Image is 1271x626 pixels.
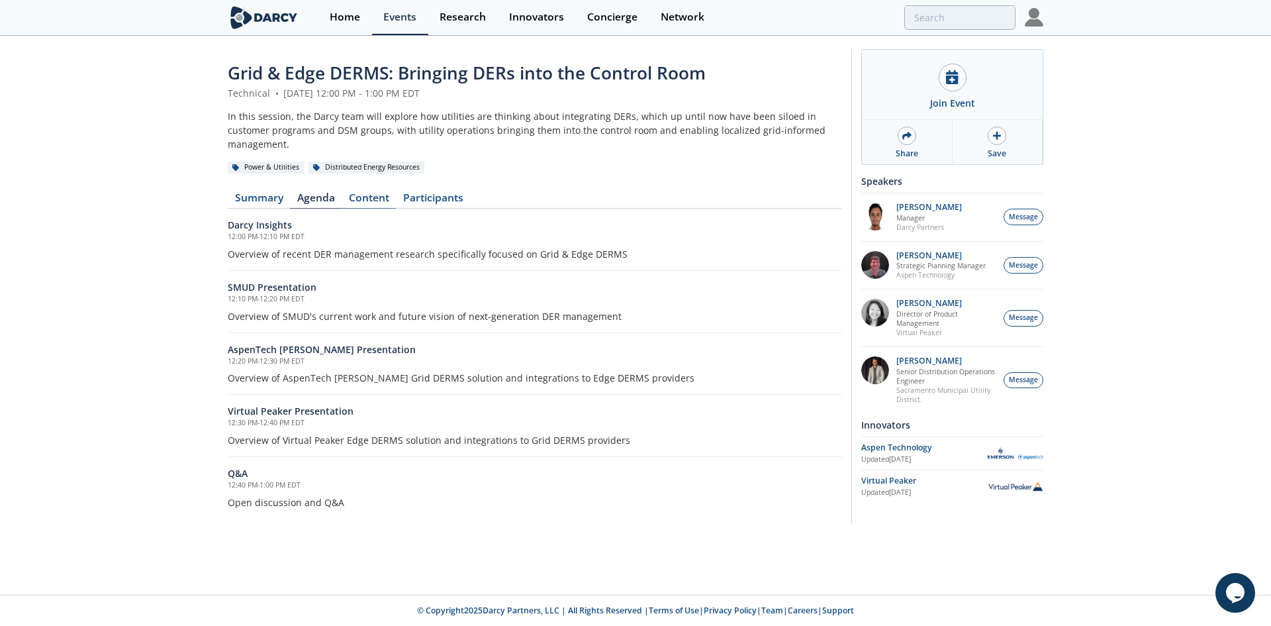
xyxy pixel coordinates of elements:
img: Aspen Technology [988,447,1043,460]
input: Advanced Search [904,5,1015,30]
h5: 12:20 PM - 12:30 PM EDT [228,356,842,367]
div: Innovators [861,413,1043,437]
p: Senior Distribution Operations Engineer [896,367,997,386]
a: Summary [228,193,290,209]
div: Virtual Peaker [861,475,988,487]
h6: Virtual Peaker Presentation [228,404,842,418]
span: Message [1009,260,1038,271]
div: Join Event [930,96,975,110]
div: Save [988,148,1006,160]
h5: 12:40 PM - 1:00 PM EDT [228,480,842,491]
a: Virtual Peaker Updated[DATE] Virtual Peaker [861,475,1043,498]
a: Content [342,193,396,209]
p: Overview of Virtual Peaker Edge DERMS solution and integrations to Grid DERMS providers [228,433,842,447]
img: 8160f632-77e6-40bd-9ce2-d8c8bb49c0dd [861,299,889,327]
a: Aspen Technology Updated[DATE] Aspen Technology [861,442,1043,465]
div: Network [661,12,704,23]
p: Strategic Planning Manager [896,261,986,270]
p: [PERSON_NAME] [896,203,962,212]
h6: Q&A [228,466,842,480]
p: © Copyright 2025 Darcy Partners, LLC | All Rights Reserved | | | | | [146,605,1125,617]
p: Overview of AspenTech [PERSON_NAME] Grid DERMS solution and integrations to Edge DERMS providers [228,371,842,385]
div: Events [383,12,416,23]
a: Terms of Use [649,605,699,616]
a: Agenda [290,193,342,209]
p: Overview of recent DER management research specifically focused on Grid & Edge DERMS [228,247,842,261]
h6: AspenTech [PERSON_NAME] Presentation [228,342,842,356]
h6: SMUD Presentation [228,280,842,294]
a: Team [761,605,783,616]
div: Innovators [509,12,564,23]
p: Open discussion and Q&A [228,496,842,509]
span: • [273,87,281,99]
button: Message [1004,372,1043,389]
div: Power & Utilities [228,162,304,174]
p: Manager [896,213,962,223]
p: [PERSON_NAME] [896,299,997,308]
div: Distributed Energy Resources [308,162,424,174]
button: Message [1004,310,1043,327]
div: Concierge [587,12,637,23]
h5: 12:00 PM - 12:10 PM EDT [228,232,842,242]
span: Message [1009,212,1038,223]
div: Aspen Technology [861,442,988,454]
a: Support [822,605,854,616]
p: Aspen Technology [896,270,986,280]
span: Grid & Edge DERMS: Bringing DERs into the Control Room [228,61,706,85]
div: Home [330,12,360,23]
img: Profile [1025,8,1043,26]
img: vRBZwDRnSTOrB1qTpmXr [861,203,889,231]
img: logo-wide.svg [228,6,300,29]
p: Director of Product Management [896,309,997,328]
a: Careers [788,605,818,616]
p: Darcy Partners [896,223,962,232]
button: Message [1004,209,1043,225]
div: Updated [DATE] [861,488,988,498]
div: Research [440,12,486,23]
iframe: chat widget [1215,573,1258,613]
span: Message [1009,313,1038,323]
img: accc9a8e-a9c1-4d58-ae37-132228efcf55 [861,251,889,279]
div: Share [896,148,918,160]
img: Virtual Peaker [988,482,1043,491]
a: Privacy Policy [704,605,757,616]
a: Participants [396,193,470,209]
div: Updated [DATE] [861,454,988,465]
p: [PERSON_NAME] [896,251,986,260]
img: 7fca56e2-1683-469f-8840-285a17278393 [861,356,889,384]
p: Sacramento Municipal Utility District. [896,386,997,404]
h5: 12:10 PM - 12:20 PM EDT [228,294,842,305]
div: Technical [DATE] 12:00 PM - 1:00 PM EDT [228,86,842,100]
p: Virtual Peaker [896,328,997,337]
h5: 12:30 PM - 12:40 PM EDT [228,418,842,429]
h6: Darcy Insights [228,218,842,232]
p: Overview of SMUD's current work and future vision of next-generation DER management [228,309,842,323]
p: [PERSON_NAME] [896,356,997,366]
div: In this session, the Darcy team will explore how utilities are thinking about integrating DERs, w... [228,109,842,151]
div: Speakers [861,170,1043,193]
button: Message [1004,257,1043,274]
span: Message [1009,375,1038,386]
